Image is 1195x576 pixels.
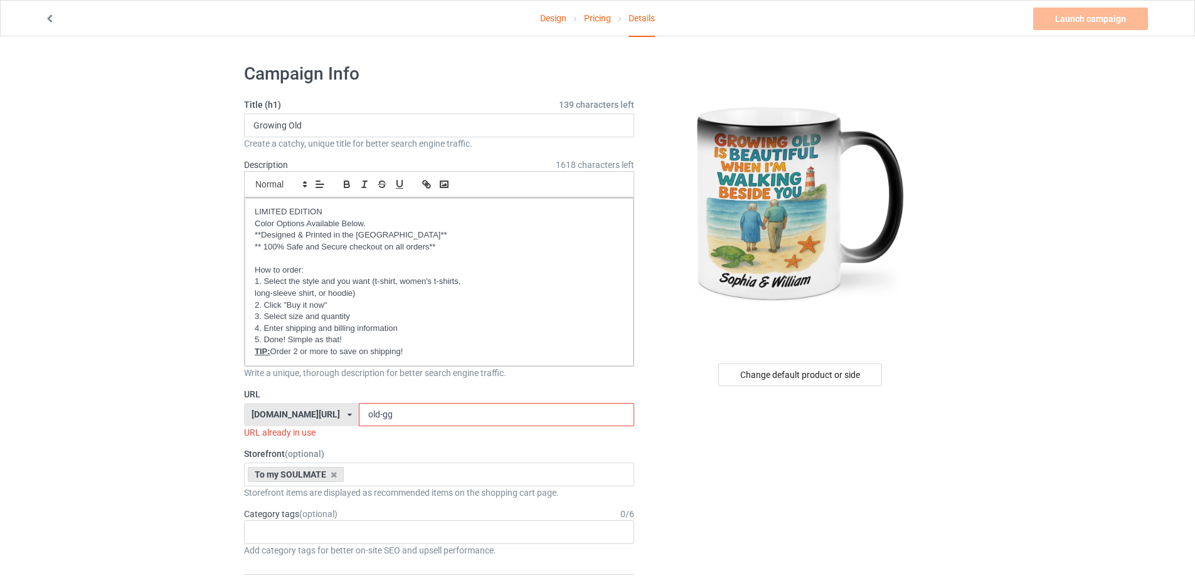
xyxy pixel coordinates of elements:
[255,347,270,356] u: TIP:
[252,410,340,419] div: [DOMAIN_NAME][URL]
[244,508,337,520] label: Category tags
[584,1,611,36] a: Pricing
[244,426,634,439] div: URL already in use
[255,218,624,230] p: Color Options Available Below.
[255,346,624,358] p: Order 2 or more to save on shipping!
[244,544,634,557] div: Add category tags for better on-site SEO and upsell performance.
[255,311,624,323] p: 3. Select size and quantity
[255,229,624,241] p: **Designed & Printed in the [GEOGRAPHIC_DATA]**
[255,276,624,288] p: 1. Select the style and you want (t-shirt, women's t-shirts,
[540,1,566,36] a: Design
[620,508,634,520] div: 0 / 6
[244,388,634,401] label: URL
[244,486,634,499] div: Storefront items are displayed as recommended items on the shopping cart page.
[255,323,624,335] p: 4. Enter shipping and billing information
[718,364,882,386] div: Change default product or side
[556,159,634,171] span: 1618 characters left
[255,334,624,346] p: 5. Done! Simple as that!
[255,264,624,276] p: How to order:
[244,448,634,460] label: Storefront
[285,449,324,459] span: (optional)
[244,160,288,170] label: Description
[244,367,634,379] div: Write a unique, thorough description for better search engine traffic.
[629,1,655,37] div: Details
[244,98,634,111] label: Title (h1)
[299,509,337,519] span: (optional)
[248,467,344,482] div: To my SOULMATE
[244,137,634,150] div: Create a catchy, unique title for better search engine traffic.
[255,241,624,253] p: ** 100% Safe and Secure checkout on all orders**
[255,288,624,300] p: long-sleeve shirt, or hoodie)
[244,63,634,85] h1: Campaign Info
[559,98,634,111] span: 139 characters left
[255,300,624,312] p: 2. Click "Buy it now"
[255,206,624,218] p: LIMITED EDITION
